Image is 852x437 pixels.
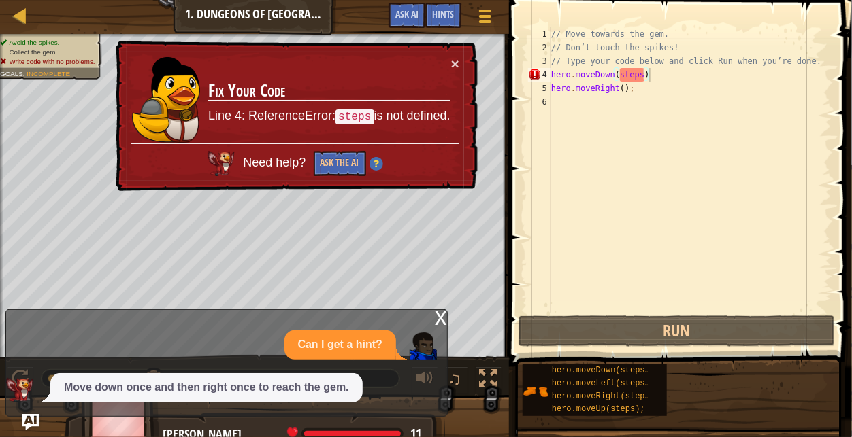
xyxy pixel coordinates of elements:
[132,57,200,143] img: duck_ida.png
[552,391,659,401] span: hero.moveRight(steps);
[64,380,349,396] p: Move down once and then right once to reach the gem.
[22,414,39,430] button: Ask AI
[298,337,382,353] p: Can I get a hint?
[395,7,419,20] span: Ask AI
[528,54,551,68] div: 3
[552,366,655,375] span: hero.moveDown(steps);
[468,3,502,35] button: Show game menu
[9,48,57,56] span: Collect the gem.
[519,315,836,347] button: Run
[435,310,447,324] div: x
[208,82,450,101] h3: Fix Your Code
[370,157,383,171] img: Hint
[335,109,374,124] code: steps
[314,151,366,176] button: Ask the AI
[410,332,437,360] img: Player
[552,404,645,414] span: hero.moveUp(steps);
[23,70,27,77] span: :
[432,7,455,20] span: Hints
[523,379,548,404] img: portrait.png
[528,82,551,95] div: 5
[451,56,459,71] button: ×
[475,366,502,394] button: Toggle fullscreen
[243,156,309,169] span: Need help?
[208,107,450,125] p: Line 4: ReferenceError: is not defined.
[528,41,551,54] div: 2
[528,68,551,82] div: 4
[528,27,551,41] div: 1
[389,3,425,28] button: Ask AI
[448,368,461,389] span: ♫
[445,366,468,394] button: ♫
[6,378,33,402] img: AI
[208,151,235,175] img: AI
[9,58,95,65] span: Write code with no problems.
[552,379,655,388] span: hero.moveLeft(steps);
[9,39,59,46] span: Avoid the spikes.
[528,95,551,109] div: 6
[27,70,70,77] span: Incomplete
